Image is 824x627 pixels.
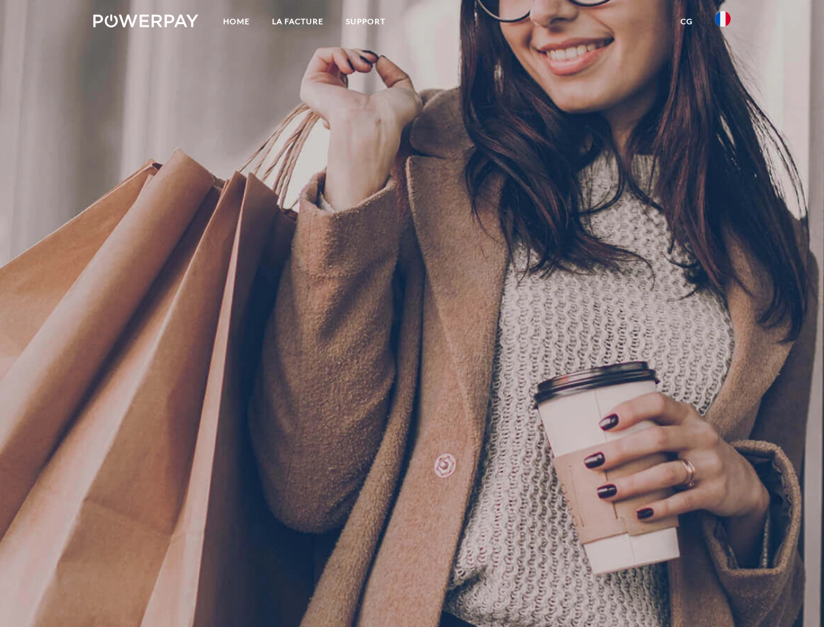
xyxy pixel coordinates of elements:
[261,10,335,33] a: LA FACTURE
[669,10,704,33] a: CG
[335,10,397,33] a: Support
[212,10,261,33] a: Home
[93,14,198,27] img: logo-powerpay-white.svg
[715,11,731,27] img: fr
